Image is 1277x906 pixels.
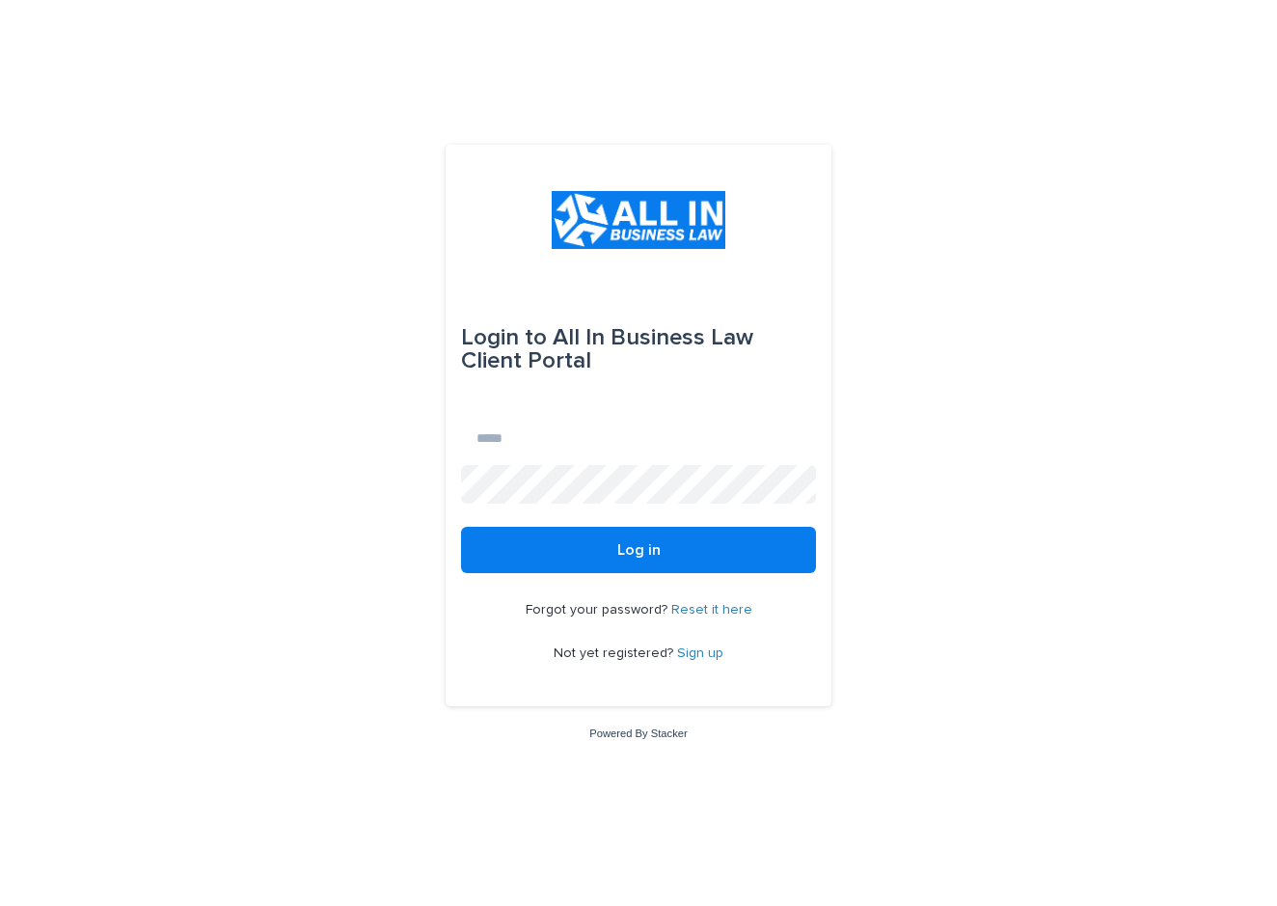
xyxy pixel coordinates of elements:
span: Login to [461,326,547,349]
a: Reset it here [671,603,752,617]
a: Powered By Stacker [589,728,687,739]
span: Not yet registered? [554,646,677,660]
span: Forgot your password? [526,603,671,617]
a: Sign up [677,646,723,660]
span: Log in [617,542,661,558]
button: Log in [461,527,816,573]
img: tZFo3tXJTahZtpq23GXw [552,191,724,249]
div: All In Business Law Client Portal [461,311,816,388]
